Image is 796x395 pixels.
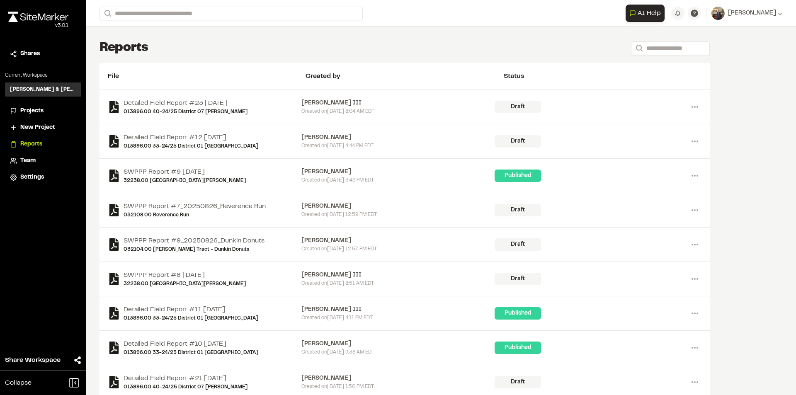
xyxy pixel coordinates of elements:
h1: Reports [99,40,148,56]
span: New Project [20,123,55,132]
a: Detailed Field Report #11 [DATE] [124,305,258,315]
a: 013896.00 33-24/25 District 01 [GEOGRAPHIC_DATA] [124,349,258,356]
div: Draft [495,376,541,388]
div: [PERSON_NAME] [301,133,495,142]
a: Team [10,156,76,165]
a: SWPPP Report #8 [DATE] [124,270,246,280]
div: Oh geez...please don't... [8,22,68,29]
a: Reports [10,140,76,149]
a: 013896.00 40-24/25 District 07 [PERSON_NAME] [124,383,248,391]
a: Detailed Field Report #21 [DATE] [124,373,248,383]
img: rebrand.png [8,12,68,22]
button: Open AI Assistant [626,5,665,22]
a: SWPPP Report #9 [DATE] [124,167,246,177]
div: [PERSON_NAME] [301,167,495,177]
div: [PERSON_NAME] III [301,271,495,280]
button: Search [99,7,114,20]
div: Published [495,307,541,320]
div: Created on [DATE] 12:57 PM EDT [301,245,495,253]
div: Created on [DATE] 12:59 PM EDT [301,211,495,218]
div: Draft [495,135,541,148]
span: Settings [20,173,44,182]
div: [PERSON_NAME] III [301,99,495,108]
span: AI Help [638,8,661,18]
a: SWPPP Report #9_20250826_Dunkin Donuts [124,236,265,246]
a: Detailed Field Report #12 [DATE] [124,133,258,143]
a: SWPPP Report #7_20250826_Reverence Run [124,201,266,211]
div: Created on [DATE] 8:04 AM EDT [301,108,495,115]
div: Published [495,342,541,354]
div: Published [495,170,541,182]
a: Shares [10,49,76,58]
div: Created on [DATE] 4:44 PM EDT [301,142,495,150]
h3: [PERSON_NAME] & [PERSON_NAME] Inc. [10,86,76,93]
span: [PERSON_NAME] [728,9,776,18]
div: Status [504,71,701,81]
div: Created on [DATE] 1:50 PM EDT [301,383,495,390]
span: Reports [20,140,42,149]
div: Draft [495,238,541,251]
div: File [108,71,306,81]
div: [PERSON_NAME] [301,236,495,245]
div: Created by [306,71,503,81]
button: Search [631,41,646,55]
span: Share Workspace [5,355,61,365]
div: Draft [495,204,541,216]
div: Created on [DATE] 9:38 AM EDT [301,349,495,356]
a: 013896.00 33-24/25 District 01 [GEOGRAPHIC_DATA] [124,315,258,322]
a: Detailed Field Report #23 [DATE] [124,98,248,108]
button: [PERSON_NAME] [711,7,783,20]
div: Created on [DATE] 3:49 PM EDT [301,177,495,184]
span: Projects [20,107,44,116]
img: User [711,7,725,20]
span: Collapse [5,378,32,388]
div: [PERSON_NAME] [301,339,495,349]
div: [PERSON_NAME] [301,202,495,211]
a: 032104.00 [PERSON_NAME] Tract - Dunkin Donuts [124,246,265,253]
div: Draft [495,273,541,285]
a: 013896.00 33-24/25 District 01 [GEOGRAPHIC_DATA] [124,143,258,150]
div: [PERSON_NAME] III [301,305,495,314]
a: 013896.00 40-24/25 District 07 [PERSON_NAME] [124,108,248,116]
p: Current Workspace [5,72,81,79]
a: New Project [10,123,76,132]
a: 32238.00 [GEOGRAPHIC_DATA][PERSON_NAME] [124,177,246,184]
div: Created on [DATE] 4:11 PM EDT [301,314,495,322]
span: Shares [20,49,40,58]
div: Open AI Assistant [626,5,668,22]
div: Draft [495,101,541,113]
a: 32238.00 [GEOGRAPHIC_DATA][PERSON_NAME] [124,280,246,288]
a: 032108.00 Reverence Run [124,211,266,219]
a: Detailed Field Report #10 [DATE] [124,339,258,349]
div: Created on [DATE] 8:51 AM EDT [301,280,495,287]
span: Team [20,156,36,165]
a: Projects [10,107,76,116]
a: Settings [10,173,76,182]
div: [PERSON_NAME] [301,374,495,383]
